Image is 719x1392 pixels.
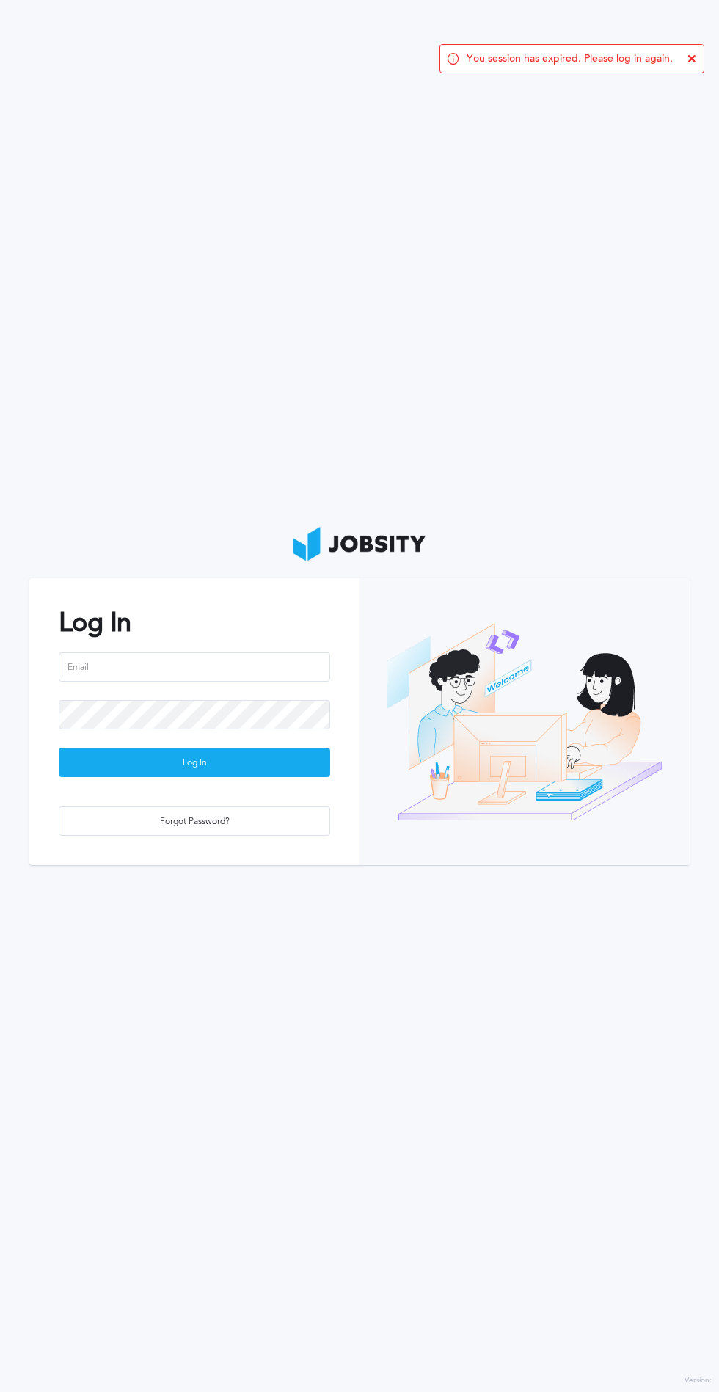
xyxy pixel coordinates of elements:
[467,53,673,65] span: You session has expired. Please log in again.
[59,748,330,777] button: Log In
[685,1377,712,1385] label: Version:
[59,806,330,836] button: Forgot Password?
[59,652,330,682] input: Email
[59,608,330,638] h2: Log In
[59,748,329,778] div: Log In
[59,807,329,837] div: Forgot Password?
